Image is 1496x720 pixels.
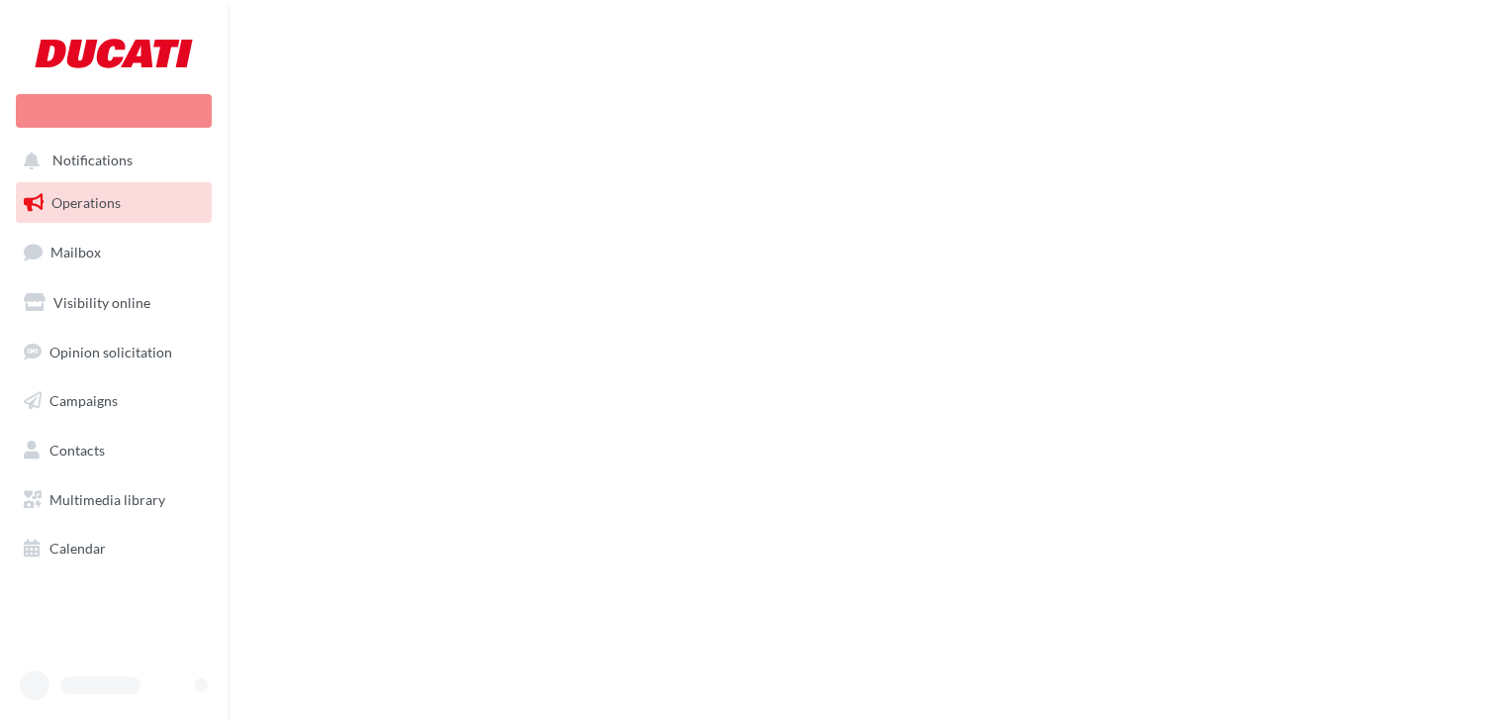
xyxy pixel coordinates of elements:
a: Operations [12,182,216,224]
a: Visibility online [12,282,216,324]
span: Visibility online [53,294,150,311]
span: Operations [51,194,121,211]
a: Calendar [12,528,216,569]
span: Opinion solicitation [49,343,172,360]
div: New campaign [16,94,212,128]
a: Contacts [12,430,216,471]
span: Contacts [49,442,105,459]
a: Multimedia library [12,479,216,521]
span: Mailbox [50,244,101,260]
span: Multimedia library [49,491,165,508]
a: Opinion solicitation [12,332,216,373]
a: Mailbox [12,231,216,273]
span: Calendar [49,540,106,557]
span: Campaigns [49,392,118,409]
span: Notifications [52,153,133,169]
a: Campaigns [12,380,216,422]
